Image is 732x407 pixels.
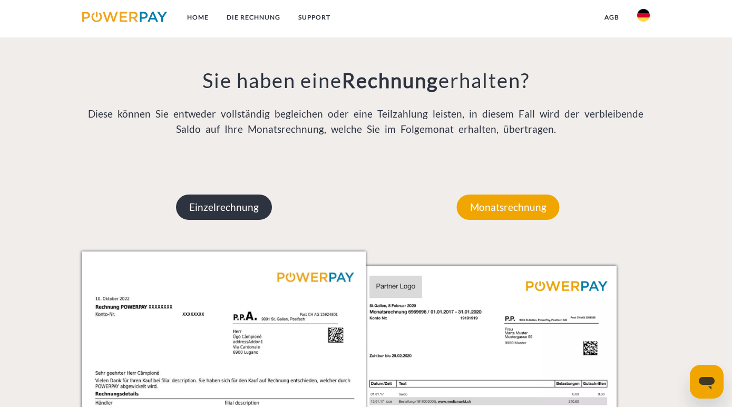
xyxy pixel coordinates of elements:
img: de [637,9,650,22]
p: Einzelrechnung [176,195,272,220]
h3: Sie haben eine erhalten? [82,68,650,93]
p: Monatsrechnung [457,195,560,220]
p: Diese können Sie entweder vollständig begleichen oder eine Teilzahlung leisten, in diesem Fall wi... [82,106,650,137]
a: SUPPORT [289,8,339,27]
a: Home [178,8,218,27]
a: agb [596,8,628,27]
b: Rechnung [342,68,438,92]
iframe: Schaltfläche zum Öffnen des Messaging-Fensters [690,365,724,399]
a: DIE RECHNUNG [218,8,289,27]
img: logo-powerpay.svg [82,12,167,22]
